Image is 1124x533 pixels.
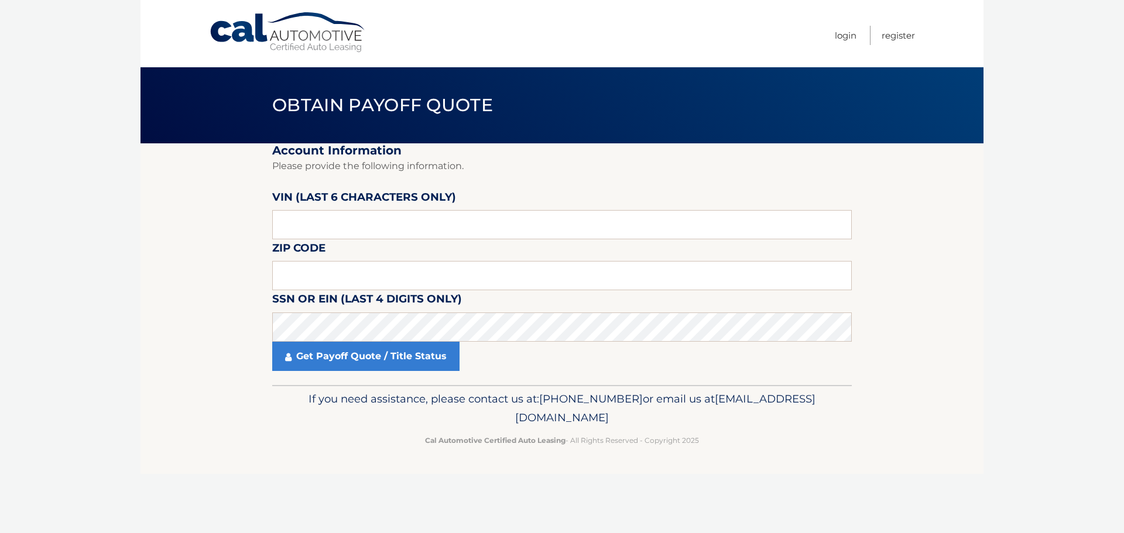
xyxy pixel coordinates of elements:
a: Cal Automotive [209,12,367,53]
span: Obtain Payoff Quote [272,94,493,116]
label: SSN or EIN (last 4 digits only) [272,290,462,312]
label: VIN (last 6 characters only) [272,188,456,210]
a: Login [835,26,856,45]
p: If you need assistance, please contact us at: or email us at [280,390,844,427]
p: - All Rights Reserved - Copyright 2025 [280,434,844,446]
a: Register [882,26,915,45]
p: Please provide the following information. [272,158,852,174]
h2: Account Information [272,143,852,158]
a: Get Payoff Quote / Title Status [272,342,460,371]
strong: Cal Automotive Certified Auto Leasing [425,436,566,445]
span: [PHONE_NUMBER] [539,392,643,405]
label: Zip Code [272,239,325,261]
